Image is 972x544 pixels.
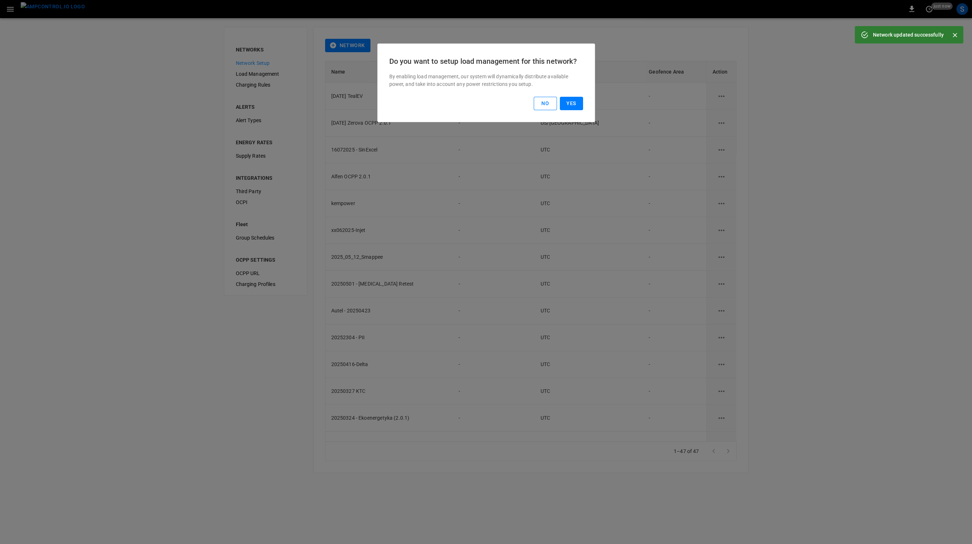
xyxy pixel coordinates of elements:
button: Yes [560,97,583,110]
button: Close [950,30,960,41]
button: No [534,97,557,110]
p: By enabling load management, our system will dynamically distribute available power, and take int... [389,73,583,97]
div: Network updated successfully [873,28,944,41]
h6: Do you want to setup load management for this network? [389,55,583,67]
